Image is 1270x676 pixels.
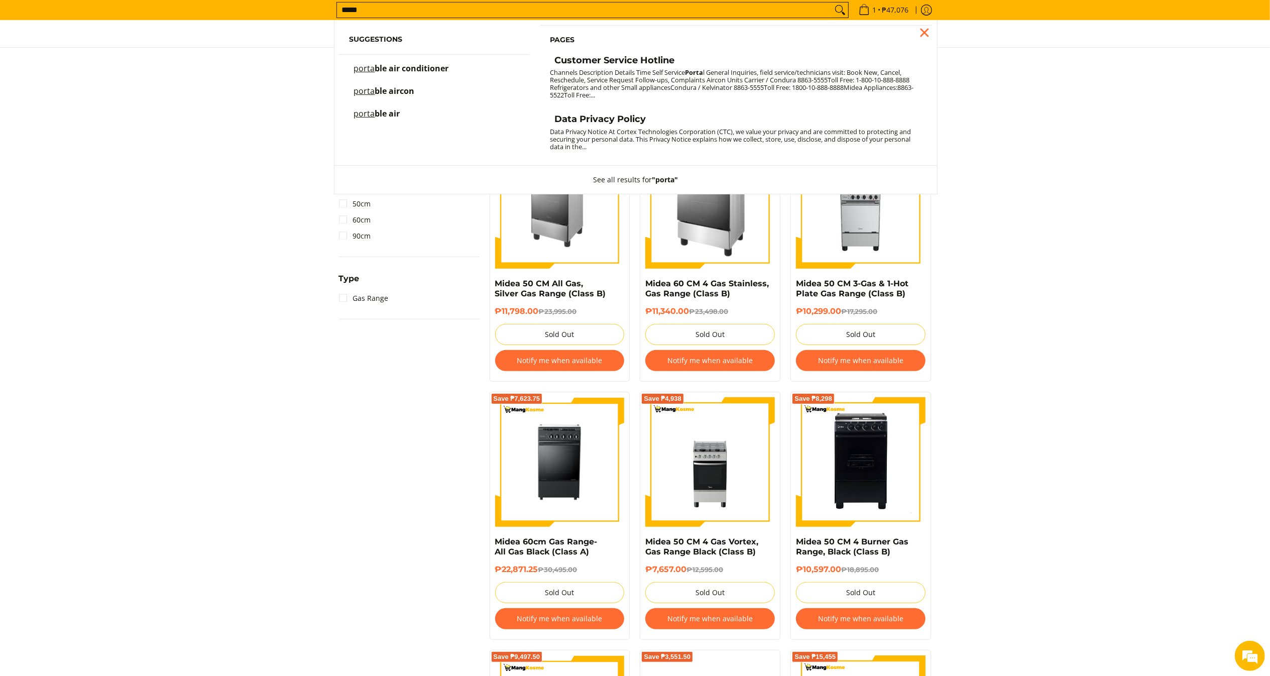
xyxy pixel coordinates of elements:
[796,324,926,345] button: Sold Out
[339,212,371,228] a: 60cm
[554,114,646,125] h4: Data Privacy Policy
[550,36,921,45] h6: Pages
[645,350,775,371] button: Notify me when available
[339,290,389,306] a: Gas Range
[796,350,926,371] button: Notify me when available
[350,110,520,128] a: portable air
[686,566,723,574] del: ₱12,595.00
[871,7,878,14] span: 1
[645,306,775,316] h6: ₱11,340.00
[495,139,625,269] img: Midea 50 CM All Gas, Silver Gas Range (Class B)
[796,397,926,527] img: midea-50-cm-4-burner-gas-range-black-full-front-view-mang-kosme
[841,307,877,315] del: ₱17,295.00
[685,68,703,77] strong: Porta
[58,127,139,228] span: We're online!
[375,108,400,119] span: ble air
[644,654,690,660] span: Save ₱3,551.50
[832,3,848,18] button: Search
[796,306,926,316] h6: ₱10,299.00
[339,275,360,283] span: Type
[354,85,375,96] mark: porta
[550,114,921,128] a: Data Privacy Policy
[856,5,912,16] span: •
[841,566,879,574] del: ₱18,895.00
[494,396,540,402] span: Save ₱7,623.75
[796,537,908,556] a: Midea 50 CM 4 Burner Gas Range, Black (Class B)
[339,196,371,212] a: 50cm
[645,324,775,345] button: Sold Out
[554,55,674,66] h4: Customer Service Hotline
[339,228,371,244] a: 90cm
[645,582,775,603] button: Sold Out
[645,279,769,298] a: Midea 60 CM 4 Gas Stainless, Gas Range (Class B)
[583,166,688,194] button: See all results for"porta"
[796,582,926,603] button: Sold Out
[645,537,758,556] a: Midea 50 CM 4 Gas Vortex, Gas Range Black (Class B)
[645,565,775,575] h6: ₱7,657.00
[5,274,191,309] textarea: Type your message and hit 'Enter'
[495,306,625,316] h6: ₱11,798.00
[689,307,728,315] del: ₱23,498.00
[52,56,169,69] div: Chat with us now
[495,397,625,527] img: Midea 60cm Gas Range-All Gas Black (Class A)
[350,35,520,44] h6: Suggestions
[350,65,520,82] a: portable air conditioner
[794,396,832,402] span: Save ₱8,298
[375,85,415,96] span: ble aircon
[796,279,908,298] a: Midea 50 CM 3-Gas & 1-Hot Plate Gas Range (Class B)
[495,324,625,345] button: Sold Out
[645,397,775,527] img: Midea 50 CM 4 Gas Vortex, Gas Range Black (Class B)
[165,5,189,29] div: Minimize live chat window
[350,87,520,105] a: portable aircon
[354,108,375,119] mark: porta
[495,608,625,629] button: Notify me when available
[495,565,625,575] h6: ₱22,871.25
[354,110,400,128] p: portable air
[495,279,606,298] a: Midea 50 CM All Gas, Silver Gas Range (Class B)
[550,127,911,151] small: Data Privacy Notice At Cortex Technologies Corporation (CTC), we value your privacy and are commi...
[550,68,913,99] small: Channels Description Details Time Self Service l General Inquiries, field service/technicians vis...
[339,275,360,290] summary: Open
[354,87,415,105] p: portable aircon
[354,63,375,74] mark: porta
[794,654,836,660] span: Save ₱15,455
[495,582,625,603] button: Sold Out
[796,565,926,575] h6: ₱10,597.00
[494,654,540,660] span: Save ₱9,497.50
[539,307,577,315] del: ₱23,995.00
[495,537,598,556] a: Midea 60cm Gas Range-All Gas Black (Class A)
[550,55,921,69] a: Customer Service Hotline
[645,139,775,269] img: midea-60cm-4-burner-stainless-gas-burner-full-view-mang-kosme
[917,25,932,40] div: Close pop up
[644,396,681,402] span: Save ₱4,938
[881,7,910,14] span: ₱47,076
[354,65,449,82] p: portable air conditioner
[796,139,926,269] img: midea-50cm-3-gas-and-1-hotplate-gas-burner-moonstone-black-full-front-view-mang-kosme
[796,608,926,629] button: Notify me when available
[538,566,578,574] del: ₱30,495.00
[645,608,775,629] button: Notify me when available
[495,350,625,371] button: Notify me when available
[375,63,449,74] span: ble air conditioner
[652,175,678,184] strong: "porta"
